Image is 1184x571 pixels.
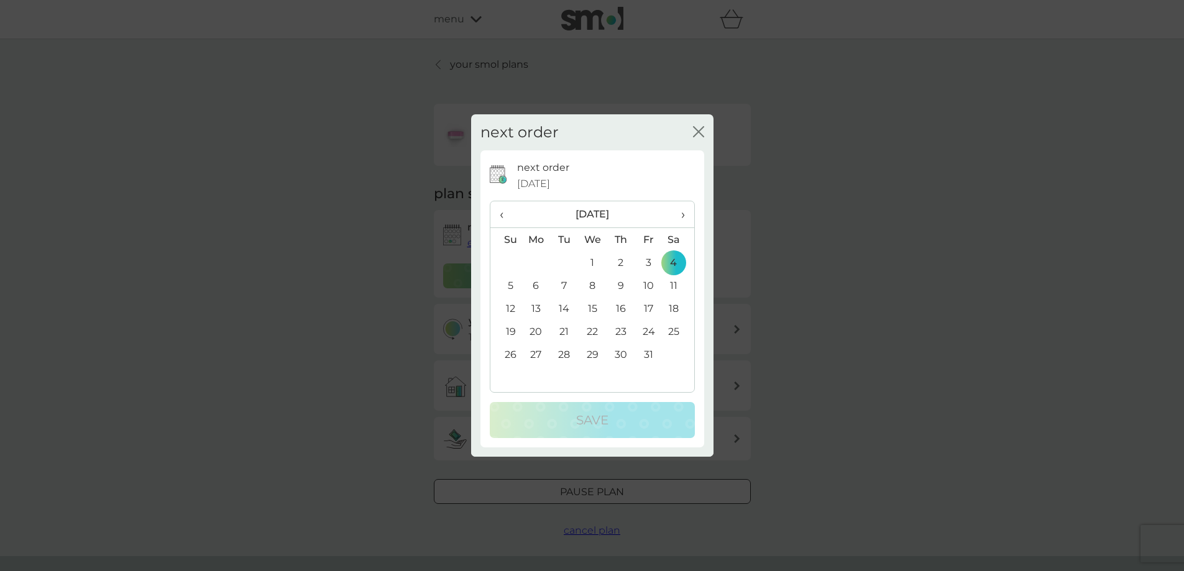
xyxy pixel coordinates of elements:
th: Su [490,228,522,252]
td: 14 [550,297,578,320]
td: 23 [607,320,635,343]
td: 21 [550,320,578,343]
td: 4 [663,251,694,274]
span: [DATE] [517,176,550,192]
td: 7 [550,274,578,297]
td: 8 [578,274,607,297]
button: close [693,126,704,139]
td: 2 [607,251,635,274]
td: 15 [578,297,607,320]
td: 17 [635,297,663,320]
td: 31 [635,343,663,366]
span: ‹ [500,201,513,227]
p: Save [576,410,608,430]
p: next order [517,160,569,176]
th: Sa [663,228,694,252]
th: Fr [635,228,663,252]
td: 9 [607,274,635,297]
td: 28 [550,343,578,366]
td: 20 [522,320,551,343]
td: 27 [522,343,551,366]
h2: next order [480,124,559,142]
th: Mo [522,228,551,252]
td: 1 [578,251,607,274]
button: Save [490,402,695,438]
th: [DATE] [522,201,663,228]
td: 29 [578,343,607,366]
td: 22 [578,320,607,343]
td: 19 [490,320,522,343]
td: 25 [663,320,694,343]
td: 5 [490,274,522,297]
span: › [672,201,684,227]
th: We [578,228,607,252]
td: 11 [663,274,694,297]
td: 24 [635,320,663,343]
td: 18 [663,297,694,320]
td: 30 [607,343,635,366]
td: 3 [635,251,663,274]
td: 6 [522,274,551,297]
td: 12 [490,297,522,320]
td: 13 [522,297,551,320]
td: 10 [635,274,663,297]
th: Th [607,228,635,252]
th: Tu [550,228,578,252]
td: 26 [490,343,522,366]
td: 16 [607,297,635,320]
